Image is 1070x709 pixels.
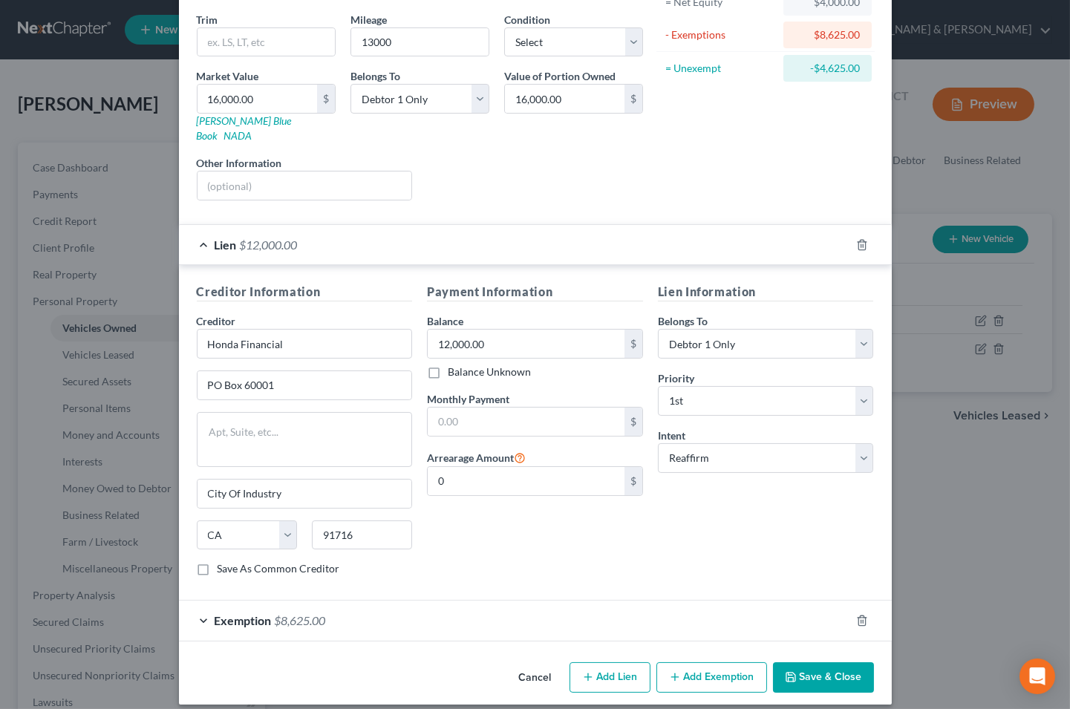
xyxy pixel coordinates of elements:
span: Lien [215,238,237,252]
input: 0.00 [428,408,624,436]
button: Add Exemption [656,662,767,693]
label: Arrearage Amount [427,448,526,466]
input: -- [351,28,489,56]
input: Enter zip... [312,520,412,550]
a: NADA [224,129,252,142]
label: Balance [427,313,463,329]
h5: Lien Information [658,283,874,301]
label: Market Value [197,68,259,84]
div: $8,625.00 [795,27,860,42]
input: 0.00 [428,467,624,495]
input: 0.00 [428,330,624,358]
div: = Unexempt [665,61,777,76]
span: Creditor [197,315,236,327]
input: ex. LS, LT, etc [198,28,335,56]
label: Other Information [197,155,282,171]
button: Save & Close [773,662,874,693]
span: $12,000.00 [240,238,298,252]
label: Trim [197,12,218,27]
button: Cancel [507,664,564,693]
div: $ [624,85,642,113]
input: 0.00 [505,85,624,113]
label: Monthly Payment [427,391,509,407]
span: Belongs To [350,70,400,82]
h5: Creditor Information [197,283,413,301]
button: Add Lien [570,662,650,693]
div: Open Intercom Messenger [1020,659,1055,694]
label: Mileage [350,12,387,27]
div: - Exemptions [665,27,777,42]
span: Priority [658,372,694,385]
label: Save As Common Creditor [218,561,340,576]
input: Enter city... [198,480,412,508]
label: Condition [504,12,550,27]
div: -$4,625.00 [795,61,860,76]
input: Enter address... [198,371,412,399]
div: $ [624,467,642,495]
input: 0.00 [198,85,317,113]
a: [PERSON_NAME] Blue Book [197,114,292,142]
input: (optional) [198,171,412,200]
div: $ [624,330,642,358]
label: Balance Unknown [448,365,531,379]
h5: Payment Information [427,283,643,301]
input: Search creditor by name... [197,329,413,359]
div: $ [624,408,642,436]
label: Value of Portion Owned [504,68,616,84]
span: $8,625.00 [275,613,326,627]
div: $ [317,85,335,113]
span: Belongs To [658,315,708,327]
span: Exemption [215,613,272,627]
label: Intent [658,428,685,443]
